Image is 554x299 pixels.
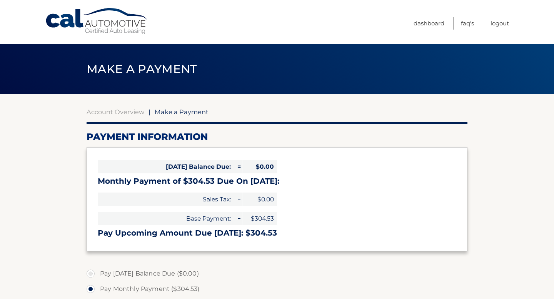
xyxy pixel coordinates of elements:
[98,193,234,206] span: Sales Tax:
[491,17,509,30] a: Logout
[87,62,197,76] span: Make a Payment
[414,17,444,30] a: Dashboard
[234,212,242,225] span: +
[149,108,150,116] span: |
[242,160,277,173] span: $0.00
[98,228,456,238] h3: Pay Upcoming Amount Due [DATE]: $304.53
[87,108,144,116] a: Account Overview
[98,212,234,225] span: Base Payment:
[45,8,149,35] a: Cal Automotive
[98,176,456,186] h3: Monthly Payment of $304.53 Due On [DATE]:
[242,212,277,225] span: $304.53
[87,131,467,143] h2: Payment Information
[461,17,474,30] a: FAQ's
[242,193,277,206] span: $0.00
[234,160,242,173] span: =
[155,108,209,116] span: Make a Payment
[87,266,467,281] label: Pay [DATE] Balance Due ($0.00)
[87,281,467,297] label: Pay Monthly Payment ($304.53)
[234,193,242,206] span: +
[98,160,234,173] span: [DATE] Balance Due:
